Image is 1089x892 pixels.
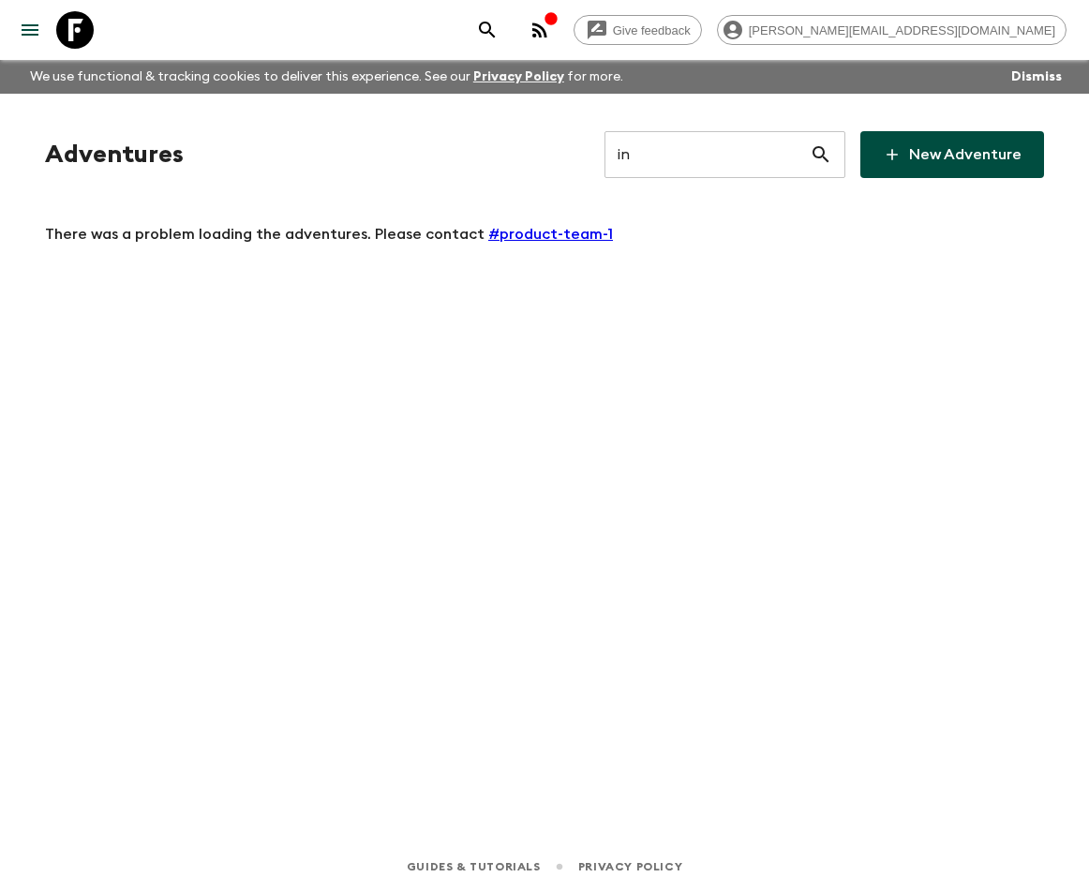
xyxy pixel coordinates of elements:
p: We use functional & tracking cookies to deliver this experience. See our for more. [22,60,631,94]
p: There was a problem loading the adventures. Please contact [45,223,1044,245]
div: [PERSON_NAME][EMAIL_ADDRESS][DOMAIN_NAME] [717,15,1067,45]
a: Guides & Tutorials [407,856,541,877]
span: [PERSON_NAME][EMAIL_ADDRESS][DOMAIN_NAME] [738,23,1066,37]
button: menu [11,11,49,49]
a: Give feedback [574,15,702,45]
a: Privacy Policy [473,70,564,83]
a: #product-team-1 [488,227,613,242]
a: New Adventure [860,131,1044,178]
button: Dismiss [1007,64,1067,90]
h1: Adventures [45,136,184,173]
input: e.g. AR1, Argentina [604,128,810,181]
button: search adventures [469,11,506,49]
span: Give feedback [603,23,701,37]
a: Privacy Policy [578,856,682,877]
